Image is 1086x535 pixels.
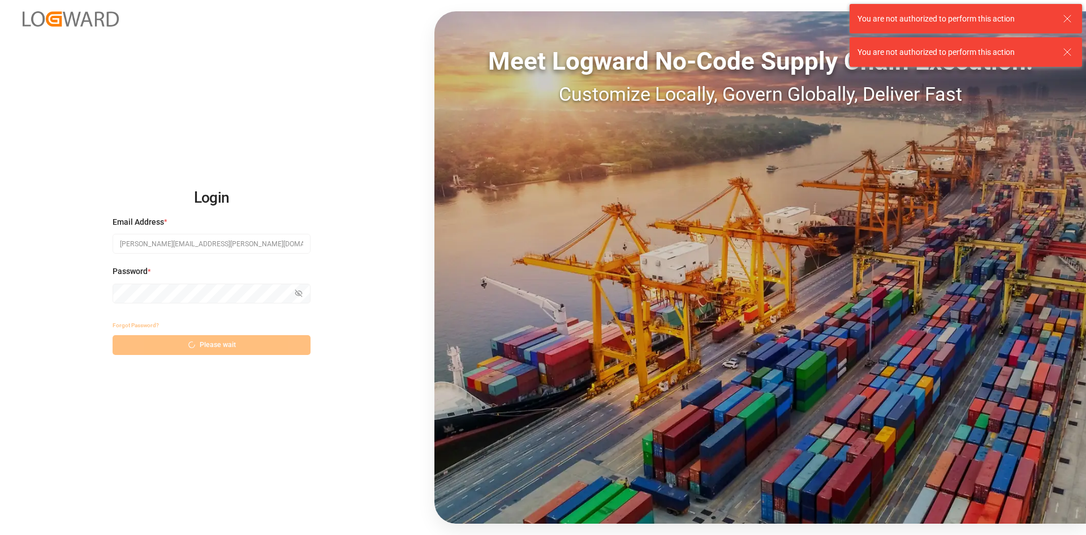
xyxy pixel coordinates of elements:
[857,13,1052,25] div: You are not authorized to perform this action
[857,46,1052,58] div: You are not authorized to perform this action
[113,234,311,254] input: Enter your email
[113,216,164,228] span: Email Address
[434,80,1086,109] div: Customize Locally, Govern Globally, Deliver Fast
[434,42,1086,80] div: Meet Logward No-Code Supply Chain Execution:
[113,180,311,216] h2: Login
[113,266,148,277] span: Password
[23,11,119,27] img: Logward_new_orange.png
